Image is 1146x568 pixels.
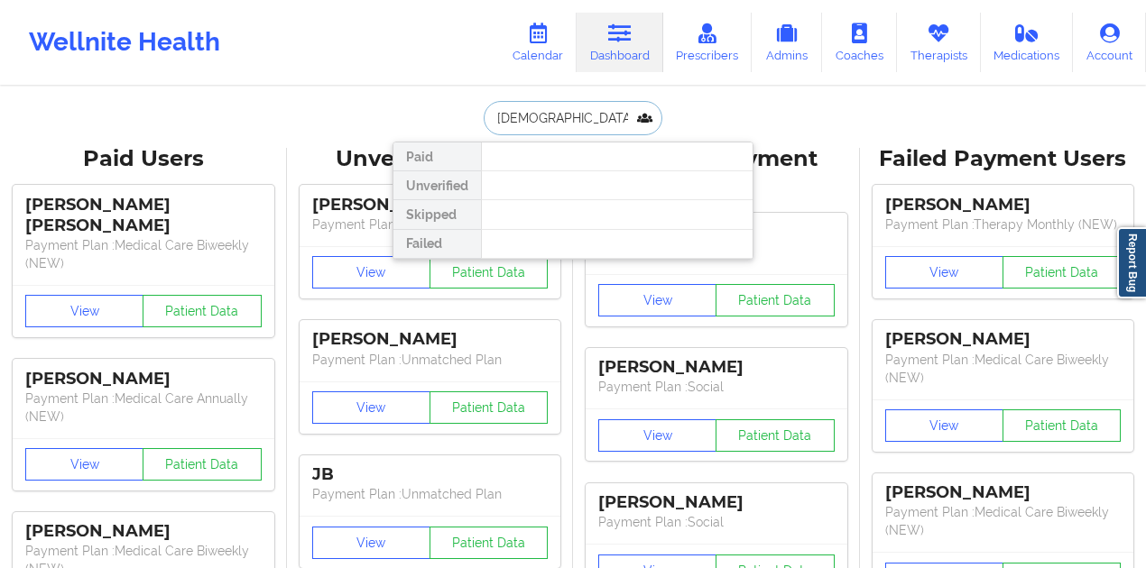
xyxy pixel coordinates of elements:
div: [PERSON_NAME] [885,329,1122,350]
button: Patient Data [716,419,834,452]
button: View [598,284,716,316]
p: Payment Plan : Unmatched Plan [312,485,549,503]
div: [PERSON_NAME] [312,195,549,215]
div: [PERSON_NAME] [25,521,262,542]
div: JB [312,464,549,485]
button: Patient Data [143,448,261,481]
div: Skipped [393,200,481,229]
div: [PERSON_NAME] [598,492,835,513]
button: View [312,391,430,424]
div: [PERSON_NAME] [885,195,1122,215]
a: Dashboard [577,13,663,72]
a: Report Bug [1117,227,1146,298]
a: Therapists [897,13,981,72]
div: Failed [393,230,481,259]
div: Unverified Users [300,145,561,173]
button: Patient Data [430,391,548,424]
div: [PERSON_NAME] [598,357,835,378]
button: Patient Data [1003,409,1121,442]
p: Payment Plan : Medical Care Annually (NEW) [25,389,262,426]
p: Payment Plan : Unmatched Plan [312,215,549,234]
button: View [885,409,1003,442]
button: Patient Data [430,527,548,559]
p: Payment Plan : Therapy Monthly (NEW) [885,215,1122,234]
button: View [598,419,716,452]
a: Coaches [822,13,897,72]
div: Failed Payment Users [873,145,1134,173]
div: [PERSON_NAME] [312,329,549,350]
button: View [312,527,430,559]
p: Payment Plan : Medical Care Biweekly (NEW) [25,236,262,272]
p: Payment Plan : Unmatched Plan [312,351,549,369]
p: Payment Plan : Medical Care Biweekly (NEW) [885,351,1122,387]
button: View [312,256,430,289]
button: Patient Data [1003,256,1121,289]
button: Patient Data [143,295,261,327]
button: View [25,295,143,327]
div: [PERSON_NAME] [885,482,1122,503]
p: Payment Plan : Social [598,513,835,531]
a: Admins [752,13,822,72]
button: View [25,448,143,481]
p: Payment Plan : Social [598,378,835,396]
a: Calendar [499,13,577,72]
a: Prescribers [663,13,753,72]
button: Patient Data [430,256,548,289]
a: Account [1073,13,1146,72]
div: Paid [393,142,481,171]
div: [PERSON_NAME] [25,369,262,389]
p: Payment Plan : Medical Care Biweekly (NEW) [885,503,1122,539]
button: View [885,256,1003,289]
div: Paid Users [13,145,274,173]
button: Patient Data [716,284,834,316]
div: [PERSON_NAME] [PERSON_NAME] [25,195,262,236]
div: Unverified [393,171,481,200]
a: Medications [981,13,1074,72]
